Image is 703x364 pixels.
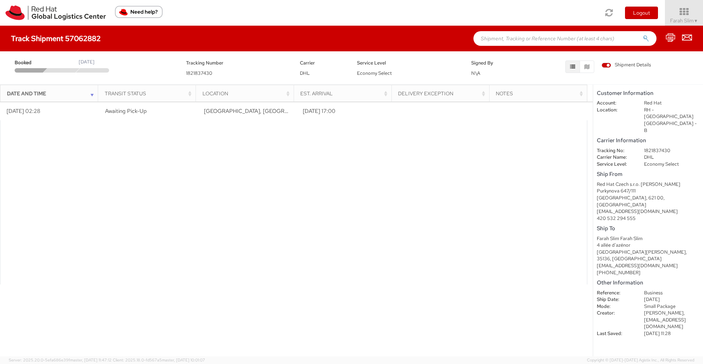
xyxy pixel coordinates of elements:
[694,18,698,24] span: ▼
[591,290,639,297] dt: Reference:
[398,90,487,97] div: Delivery Exception
[597,262,699,269] div: [EMAIL_ADDRESS][DOMAIN_NAME]
[670,17,698,24] span: Farah Slim
[496,90,585,97] div: Notes
[597,171,699,177] h5: Ship From
[204,107,319,115] span: BRNO, CZ
[597,249,699,262] div: [GEOGRAPHIC_DATA][PERSON_NAME], 35136, [GEOGRAPHIC_DATA]
[300,60,346,66] h5: Carrier
[300,70,310,76] span: DHL
[79,59,94,66] div: [DATE]
[597,235,699,242] div: Farah Slim Farah Slim
[602,62,651,70] label: Shipment Details
[597,181,699,188] div: Red Hat Czech s.r.o. [PERSON_NAME]
[300,90,389,97] div: Est. Arrival
[115,6,163,18] button: Need help?
[202,90,291,97] div: Location
[591,154,639,161] dt: Carrier Name:
[591,310,639,317] dt: Creator:
[357,60,460,66] h5: Service Level
[591,161,639,168] dt: Service Level:
[597,269,699,276] div: [PHONE_NUMBER]
[70,357,112,363] span: master, [DATE] 11:47:12
[591,296,639,303] dt: Ship Date:
[591,147,639,154] dt: Tracking No:
[597,90,699,96] h5: Customer Information
[15,59,46,66] span: Booked
[591,100,639,107] dt: Account:
[7,90,96,97] div: Date and Time
[473,31,656,46] input: Shipment, Tracking or Reference Number (at least 4 chars)
[597,188,699,195] div: Purkynova 647/111
[471,70,480,76] span: N\A
[597,208,699,215] div: [EMAIL_ADDRESS][DOMAIN_NAME]
[186,60,289,66] h5: Tracking Number
[357,70,392,76] span: Economy Select
[162,357,205,363] span: master, [DATE] 10:01:07
[587,357,694,363] span: Copyright © [DATE]-[DATE] Agistix Inc., All Rights Reserved
[5,5,106,20] img: rh-logistics-00dfa346123c4ec078e1.svg
[625,7,658,19] button: Logout
[113,357,205,363] span: Client: 2025.18.0-fd567a5
[591,330,639,337] dt: Last Saved:
[597,195,699,208] div: [GEOGRAPHIC_DATA], 621 00, [GEOGRAPHIC_DATA]
[597,215,699,222] div: 420 532 294 555
[471,60,517,66] h5: Signed By
[9,357,112,363] span: Server: 2025.20.0-5efa686e39f
[591,303,639,310] dt: Mode:
[597,242,699,249] div: 4 allée d'azénor
[597,137,699,144] h5: Carrier Information
[186,70,212,76] span: 1821837430
[602,62,651,69] span: Shipment Details
[644,310,685,316] span: [PERSON_NAME],
[597,225,699,232] h5: Ship To
[597,280,699,286] h5: Other Information
[105,90,194,97] div: Transit Status
[11,34,101,43] h4: Track Shipment 57062882
[296,102,395,120] td: [DATE] 17:00
[591,107,639,114] dt: Location:
[105,107,147,115] span: Awaiting Pick-Up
